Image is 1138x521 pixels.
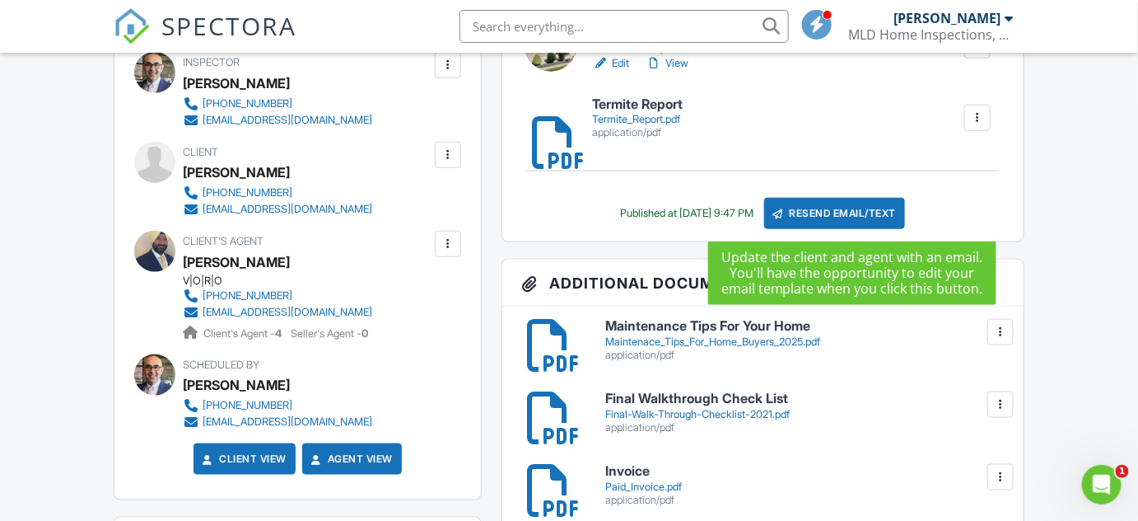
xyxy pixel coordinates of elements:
[592,113,683,126] div: Termite_Report.pdf
[291,327,368,340] span: Seller's Agent -
[605,392,1003,406] h6: Final Walkthrough Check List
[199,451,287,467] a: Client View
[161,8,296,43] span: SPECTORA
[183,201,372,218] a: [EMAIL_ADDRESS][DOMAIN_NAME]
[605,336,1003,349] div: Maintenace_Tips_For_Home_Buyers_2025.pdf
[203,327,284,340] span: Client's Agent -
[183,112,372,129] a: [EMAIL_ADDRESS][DOMAIN_NAME]
[605,494,1003,507] div: application/pdf
[605,319,1003,361] a: Maintenance Tips For Your Home Maintenace_Tips_For_Home_Buyers_2025.pdf application/pdf
[183,275,385,288] div: V|O|R|O
[203,415,372,429] div: [EMAIL_ADDRESS][DOMAIN_NAME]
[203,399,292,412] div: [PHONE_NUMBER]
[605,421,1003,434] div: application/pdf
[203,306,372,319] div: [EMAIL_ADDRESS][DOMAIN_NAME]
[183,146,218,158] span: Client
[183,304,372,321] a: [EMAIL_ADDRESS][DOMAIN_NAME]
[764,198,906,229] div: Resend Email/Text
[203,203,372,216] div: [EMAIL_ADDRESS][DOMAIN_NAME]
[605,349,1003,362] div: application/pdf
[183,250,290,275] a: [PERSON_NAME]
[646,55,688,72] a: View
[183,414,372,430] a: [EMAIL_ADDRESS][DOMAIN_NAME]
[894,10,1001,26] div: [PERSON_NAME]
[605,392,1003,434] a: Final Walkthrough Check List Final-Walk-Through-Checklist-2021.pdf application/pdf
[1116,465,1129,478] span: 1
[605,408,1003,421] div: Final-Walk-Through-Checklist-2021.pdf
[849,26,1014,43] div: MLD Home Inspections, LLC
[203,97,292,110] div: [PHONE_NUMBER]
[605,481,1003,494] div: Paid_Invoice.pdf
[502,260,1024,307] h3: Additional Documents
[183,96,372,112] a: [PHONE_NUMBER]
[275,327,282,340] strong: 4
[183,359,259,371] span: Scheduled By
[183,185,372,201] a: [PHONE_NUMBER]
[183,397,372,414] a: [PHONE_NUMBER]
[605,464,1003,479] h6: Invoice
[592,97,683,112] h6: Termite Report
[114,8,150,45] img: The Best Home Inspection Software - Spectora
[1082,465,1122,505] iframe: Intercom live chat
[459,10,789,43] input: Search everything...
[183,373,290,397] div: [PERSON_NAME]
[605,319,1003,334] h6: Maintenance Tips For Your Home
[183,235,264,247] span: Client's Agent
[183,71,290,96] div: [PERSON_NAME]
[308,451,393,467] a: Agent View
[361,327,368,340] strong: 0
[114,22,296,57] a: SPECTORA
[592,126,683,139] div: application/pdf
[183,160,290,185] div: [PERSON_NAME]
[605,464,1003,506] a: Invoice Paid_Invoice.pdf application/pdf
[767,270,827,296] div: New
[203,186,292,199] div: [PHONE_NUMBER]
[203,289,292,303] div: [PHONE_NUMBER]
[621,207,754,220] div: Published at [DATE] 9:47 PM
[203,114,372,127] div: [EMAIL_ADDRESS][DOMAIN_NAME]
[592,97,683,139] a: Termite Report Termite_Report.pdf application/pdf
[592,55,629,72] a: Edit
[183,288,372,304] a: [PHONE_NUMBER]
[183,56,240,68] span: Inspector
